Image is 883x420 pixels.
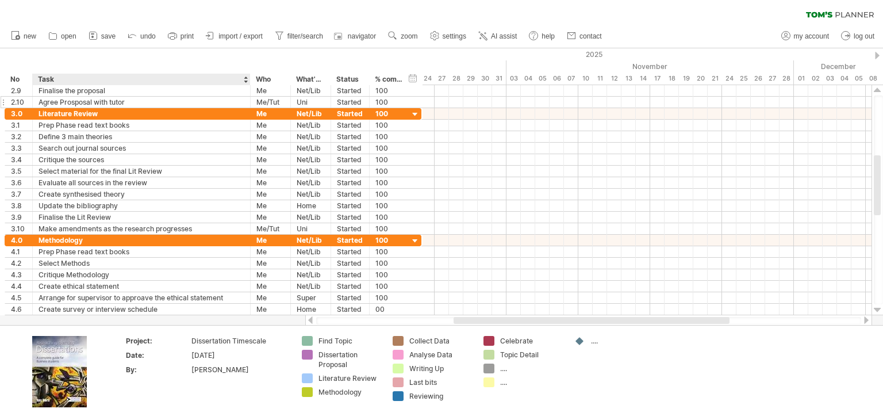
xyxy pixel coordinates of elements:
span: print [181,32,194,40]
div: Started [337,246,363,257]
div: Net/Lib [297,246,325,257]
div: 3.0 [11,108,26,119]
div: Wednesday, 26 November 2025 [751,72,765,85]
div: Wednesday, 5 November 2025 [535,72,550,85]
a: undo [125,29,159,44]
div: Started [337,304,363,315]
div: Friday, 7 November 2025 [564,72,578,85]
div: 100 [375,258,403,269]
div: Net/Lib [297,281,325,292]
a: log out [838,29,878,44]
div: No [10,74,26,85]
div: 100 [375,189,403,200]
span: settings [443,32,466,40]
div: Tuesday, 11 November 2025 [593,72,607,85]
a: import / export [203,29,266,44]
div: Prep Phase read text books [39,120,244,131]
div: Thursday, 6 November 2025 [550,72,564,85]
div: Wednesday, 19 November 2025 [679,72,693,85]
div: Net/Lib [297,85,325,96]
div: 100 [375,97,403,108]
div: Started [337,108,363,119]
div: Select material for the final Lit Review [39,166,244,177]
div: 100 [375,246,403,257]
span: save [101,32,116,40]
div: Me [256,269,285,280]
div: Reviewing [409,391,472,401]
div: Define 3 main theories [39,131,244,142]
div: 100 [375,269,403,280]
div: Wednesday, 3 December 2025 [823,72,837,85]
div: Net/Lib [297,177,325,188]
span: navigator [348,32,376,40]
div: Monday, 1 December 2025 [794,72,808,85]
div: Friday, 21 November 2025 [708,72,722,85]
div: Net/Lib [297,258,325,269]
div: 3.4 [11,154,26,165]
div: Home [297,200,325,211]
a: contact [564,29,605,44]
div: 100 [375,223,403,234]
div: Net/Lib [297,269,325,280]
div: Critique Methodology [39,269,244,280]
div: .... [591,336,654,346]
div: Me [256,120,285,131]
div: 100 [375,131,403,142]
div: Net/Lib [297,212,325,223]
a: new [8,29,40,44]
span: help [542,32,555,40]
div: Dissertation Proposal [318,350,381,369]
div: Started [337,154,363,165]
div: Started [337,235,363,246]
div: Methodology [318,387,381,397]
div: Me [256,200,285,211]
a: settings [427,29,470,44]
div: 4.2 [11,258,26,269]
div: 100 [375,177,403,188]
div: Who [256,74,284,85]
div: Wednesday, 12 November 2025 [607,72,621,85]
div: Me [256,212,285,223]
a: print [165,29,197,44]
div: 2.10 [11,97,26,108]
div: Thursday, 13 November 2025 [621,72,636,85]
div: Started [337,166,363,177]
span: import / export [218,32,263,40]
div: 4.0 [11,235,26,246]
div: Me/Tut [256,97,285,108]
a: zoom [385,29,421,44]
div: Me [256,246,285,257]
div: .... [500,377,563,387]
a: navigator [332,29,379,44]
div: 3.6 [11,177,26,188]
div: 100 [375,143,403,154]
div: Date: [126,350,189,360]
div: Net/Lib [297,120,325,131]
div: 4.4 [11,281,26,292]
div: Task [38,74,244,85]
div: Evaluate all sources in the review [39,177,244,188]
div: Last bits [409,377,472,387]
div: Net/Lib [297,166,325,177]
div: Me [256,143,285,154]
div: Started [337,258,363,269]
div: Friday, 31 October 2025 [492,72,506,85]
div: Friday, 24 October 2025 [420,72,435,85]
div: Me [256,166,285,177]
span: open [61,32,76,40]
div: 2.9 [11,85,26,96]
div: 100 [375,281,403,292]
div: Literature Review [39,108,244,119]
div: Me [256,281,285,292]
div: 4.1 [11,246,26,257]
div: Create survey or interview schedule [39,304,244,315]
div: Net/Lib [297,131,325,142]
a: filter/search [272,29,327,44]
div: Me [256,258,285,269]
div: November 2025 [506,60,794,72]
div: Me [256,304,285,315]
div: Update the bibliography [39,200,244,211]
div: Me [256,189,285,200]
div: By: [126,365,189,375]
div: Find Topic [318,336,381,346]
